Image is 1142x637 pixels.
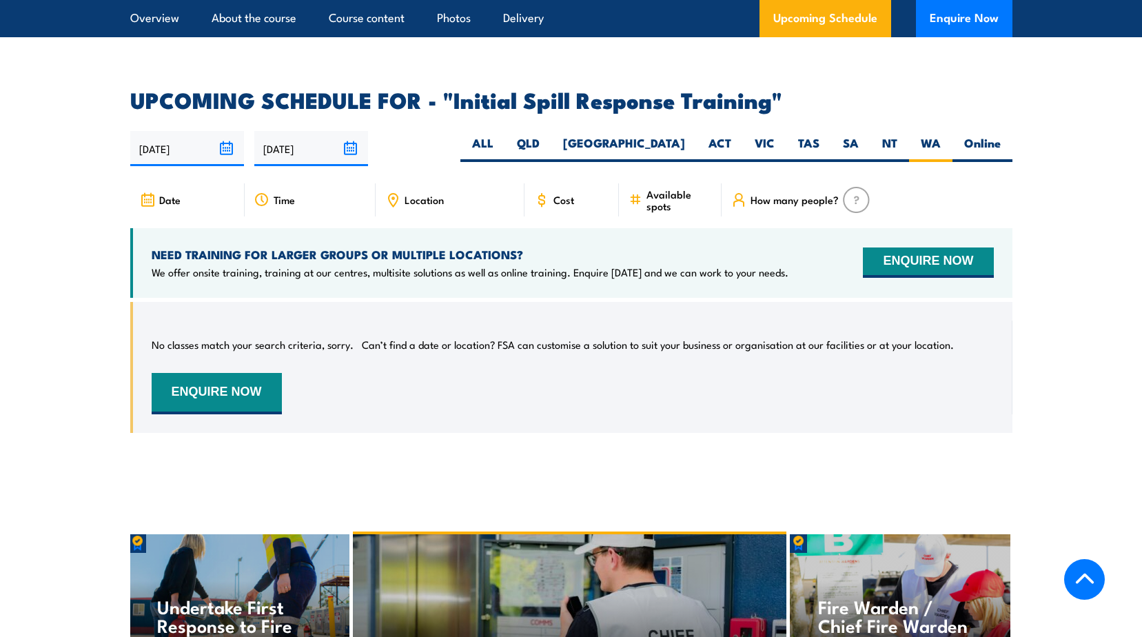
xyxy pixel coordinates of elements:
[870,135,909,162] label: NT
[254,131,368,166] input: To date
[405,194,444,205] span: Location
[646,188,712,212] span: Available spots
[274,194,295,205] span: Time
[152,338,354,352] p: No classes match your search criteria, sorry.
[159,194,181,205] span: Date
[362,338,954,352] p: Can’t find a date or location? FSA can customise a solution to suit your business or organisation...
[697,135,743,162] label: ACT
[831,135,870,162] label: SA
[505,135,551,162] label: QLD
[952,135,1012,162] label: Online
[743,135,786,162] label: VIC
[130,90,1012,109] h2: UPCOMING SCHEDULE FOR - "Initial Spill Response Training"
[460,135,505,162] label: ALL
[751,194,839,205] span: How many people?
[786,135,831,162] label: TAS
[551,135,697,162] label: [GEOGRAPHIC_DATA]
[152,247,788,262] h4: NEED TRAINING FOR LARGER GROUPS OR MULTIPLE LOCATIONS?
[553,194,574,205] span: Cost
[152,265,788,279] p: We offer onsite training, training at our centres, multisite solutions as well as online training...
[863,247,993,278] button: ENQUIRE NOW
[909,135,952,162] label: WA
[152,373,282,414] button: ENQUIRE NOW
[130,131,244,166] input: From date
